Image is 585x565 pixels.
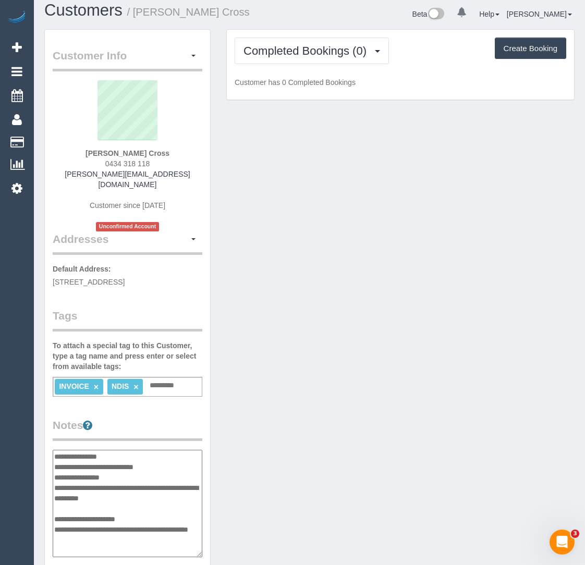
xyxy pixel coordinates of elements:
[235,38,389,64] button: Completed Bookings (0)
[59,382,89,390] span: INVOICE
[94,383,99,391] a: ×
[53,308,202,331] legend: Tags
[507,10,572,18] a: [PERSON_NAME]
[112,382,129,390] span: NDIS
[96,222,160,231] span: Unconfirmed Account
[53,417,202,441] legend: Notes
[44,1,123,19] a: Customers
[495,38,566,59] button: Create Booking
[105,159,150,168] span: 0434 318 118
[53,278,125,286] span: [STREET_ADDRESS]
[571,530,579,538] span: 3
[243,44,372,57] span: Completed Bookings (0)
[235,77,566,88] p: Customer has 0 Completed Bookings
[133,383,138,391] a: ×
[127,6,250,18] small: / [PERSON_NAME] Cross
[6,10,27,25] img: Automaid Logo
[90,201,165,210] span: Customer since [DATE]
[53,48,202,71] legend: Customer Info
[53,340,202,372] label: To attach a special tag to this Customer, type a tag name and press enter or select from availabl...
[479,10,499,18] a: Help
[412,10,445,18] a: Beta
[65,170,190,189] a: [PERSON_NAME][EMAIL_ADDRESS][DOMAIN_NAME]
[550,530,575,555] iframe: Intercom live chat
[53,264,111,274] label: Default Address:
[427,8,444,21] img: New interface
[86,149,169,157] strong: [PERSON_NAME] Cross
